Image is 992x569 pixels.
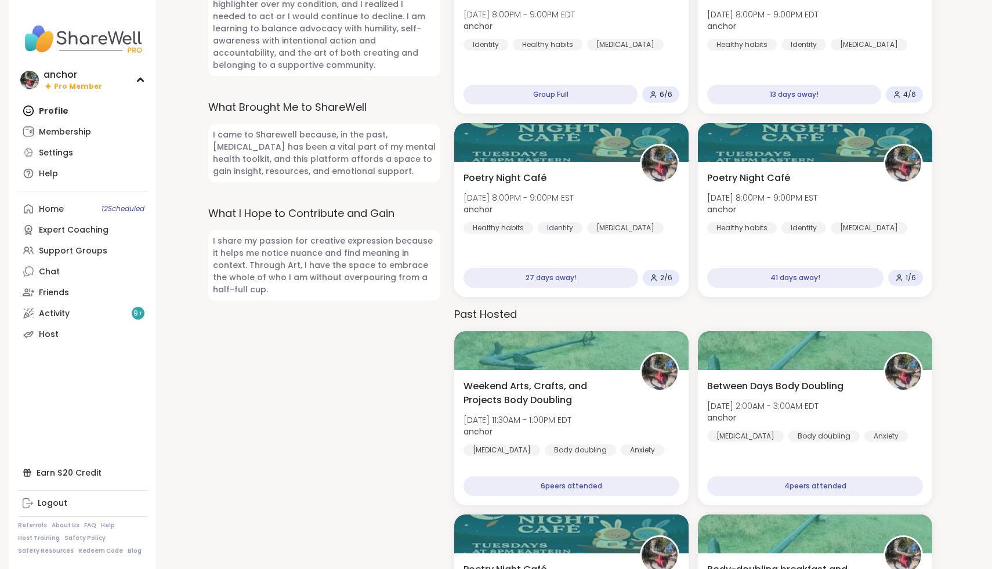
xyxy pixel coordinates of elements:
img: anchor [885,146,921,182]
div: Earn $20 Credit [18,462,147,483]
span: 4 / 6 [903,90,916,99]
div: 4 peers attended [707,476,923,496]
span: [DATE] 8:00PM - 9:00PM EST [707,192,817,204]
span: 9 + [133,309,143,318]
div: Membership [39,126,91,138]
a: Settings [18,142,147,163]
span: [DATE] 8:00PM - 9:00PM EDT [707,9,819,20]
span: [DATE] 11:30AM - 1:00PM EDT [464,414,571,426]
div: anchor [44,68,102,81]
div: Healthy habits [707,222,777,234]
a: Safety Resources [18,547,74,555]
div: Anxiety [864,430,908,442]
div: Activity [39,308,70,320]
div: 13 days away! [707,85,881,104]
img: ShareWell Nav Logo [18,19,147,59]
span: Poetry Night Café [464,171,546,185]
div: Host [39,329,59,340]
a: Logout [18,493,147,514]
b: anchor [464,426,493,437]
div: Anxiety [621,444,664,456]
b: anchor [707,412,736,423]
span: 12 Scheduled [102,204,144,213]
a: Host Training [18,534,60,542]
div: Identity [781,222,826,234]
img: anchor [642,146,678,182]
div: [MEDICAL_DATA] [464,444,540,456]
span: Poetry Night Café [707,171,790,185]
div: Logout [38,498,67,509]
a: Membership [18,121,147,142]
div: Healthy habits [464,222,533,234]
span: [DATE] 8:00PM - 9:00PM EST [464,192,574,204]
div: [MEDICAL_DATA] [707,430,784,442]
div: 6 peers attended [464,476,679,496]
a: FAQ [84,521,96,530]
div: [MEDICAL_DATA] [831,222,907,234]
div: Help [39,168,58,180]
a: Help [18,163,147,184]
a: Help [101,521,115,530]
span: Weekend Arts, Crafts, and Projects Body Doubling [464,379,627,407]
a: Support Groups [18,240,147,261]
span: [DATE] 8:00PM - 9:00PM EDT [464,9,575,20]
span: I share my passion for creative expression because it helps me notice nuance and find meaning in ... [208,230,440,300]
div: Body doubling [788,430,860,442]
div: Identity [781,39,826,50]
a: Friends [18,282,147,303]
div: 27 days away! [464,268,638,288]
a: Safety Policy [64,534,106,542]
span: [DATE] 2:00AM - 3:00AM EDT [707,400,819,412]
div: Identity [538,222,582,234]
b: anchor [707,204,736,215]
span: Between Days Body Doubling [707,379,843,393]
div: Support Groups [39,245,107,257]
span: I came to Sharewell because, in the past, [MEDICAL_DATA] has been a vital part of my mental healt... [208,124,440,182]
b: anchor [464,204,493,215]
a: Referrals [18,521,47,530]
div: 41 days away! [707,268,884,288]
div: [MEDICAL_DATA] [587,39,664,50]
div: Expert Coaching [39,224,108,236]
div: Body doubling [545,444,616,456]
div: [MEDICAL_DATA] [587,222,664,234]
div: Friends [39,287,69,299]
a: Blog [128,547,142,555]
div: Healthy habits [707,39,777,50]
h3: Past Hosted [454,306,932,322]
div: Settings [39,147,73,159]
a: Expert Coaching [18,219,147,240]
span: 1 / 6 [906,273,916,282]
span: Pro Member [54,82,102,92]
div: Healthy habits [513,39,582,50]
a: Host [18,324,147,345]
b: anchor [464,20,493,32]
a: Chat [18,261,147,282]
div: Group Full [464,85,638,104]
img: anchor [885,354,921,390]
a: Home12Scheduled [18,198,147,219]
span: 2 / 6 [660,273,672,282]
a: About Us [52,521,79,530]
div: Chat [39,266,60,278]
div: [MEDICAL_DATA] [831,39,907,50]
span: 6 / 6 [660,90,672,99]
label: What Brought Me to ShareWell [208,99,440,115]
div: Home [39,204,64,215]
a: Redeem Code [78,547,123,555]
img: anchor [642,354,678,390]
a: Activity9+ [18,303,147,324]
div: Identity [464,39,508,50]
b: anchor [707,20,736,32]
img: anchor [20,71,39,89]
label: What I Hope to Contribute and Gain [208,205,440,221]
